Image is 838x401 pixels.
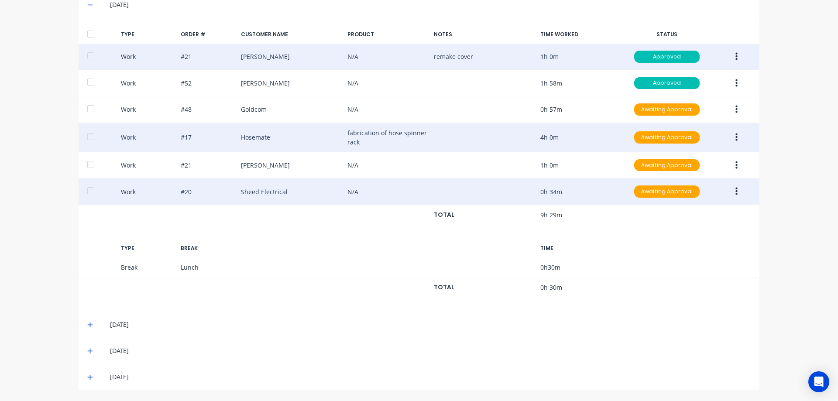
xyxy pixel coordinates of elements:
div: BREAK [181,244,234,252]
div: Awaiting Approval [634,185,700,198]
div: TIME WORKED [540,31,620,38]
div: PRODUCT [347,31,427,38]
div: Awaiting Approval [634,159,700,171]
div: TIME [540,244,620,252]
div: [DATE] [110,320,751,329]
div: [DATE] [110,372,751,382]
div: Awaiting Approval [634,103,700,116]
div: Awaiting Approval [634,131,700,144]
div: Open Intercom Messenger [808,371,829,392]
div: TYPE [121,31,174,38]
div: NOTES [434,31,533,38]
div: Approved [634,77,700,89]
div: TYPE [121,244,174,252]
div: Approved [634,51,700,63]
div: CUSTOMER NAME [241,31,340,38]
div: ORDER # [181,31,234,38]
div: STATUS [627,31,707,38]
div: [DATE] [110,346,751,356]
